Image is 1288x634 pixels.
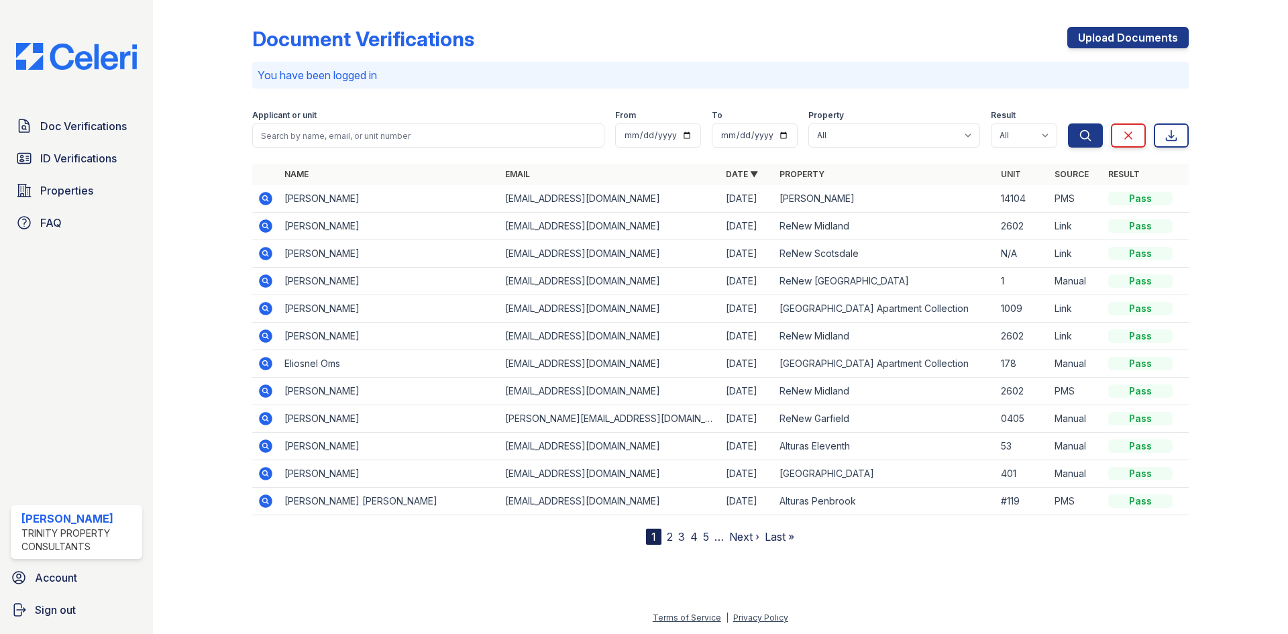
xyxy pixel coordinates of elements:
[252,27,474,51] div: Document Verifications
[1001,169,1021,179] a: Unit
[500,268,720,295] td: [EMAIL_ADDRESS][DOMAIN_NAME]
[615,110,636,121] label: From
[11,113,142,140] a: Doc Verifications
[996,323,1049,350] td: 2602
[1049,433,1103,460] td: Manual
[996,378,1049,405] td: 2602
[252,123,604,148] input: Search by name, email, or unit number
[996,460,1049,488] td: 401
[500,295,720,323] td: [EMAIL_ADDRESS][DOMAIN_NAME]
[1049,460,1103,488] td: Manual
[505,169,530,179] a: Email
[500,350,720,378] td: [EMAIL_ADDRESS][DOMAIN_NAME]
[726,169,758,179] a: Date ▼
[712,110,722,121] label: To
[279,460,500,488] td: [PERSON_NAME]
[996,488,1049,515] td: #119
[765,530,794,543] a: Last »
[279,323,500,350] td: [PERSON_NAME]
[774,295,995,323] td: [GEOGRAPHIC_DATA] Apartment Collection
[1108,384,1173,398] div: Pass
[1108,439,1173,453] div: Pass
[279,213,500,240] td: [PERSON_NAME]
[500,185,720,213] td: [EMAIL_ADDRESS][DOMAIN_NAME]
[774,240,995,268] td: ReNew Scotsdale
[500,378,720,405] td: [EMAIL_ADDRESS][DOMAIN_NAME]
[5,596,148,623] button: Sign out
[279,405,500,433] td: [PERSON_NAME]
[21,527,137,553] div: Trinity Property Consultants
[720,433,774,460] td: [DATE]
[774,405,995,433] td: ReNew Garfield
[284,169,309,179] a: Name
[678,530,685,543] a: 3
[5,564,148,591] a: Account
[1108,467,1173,480] div: Pass
[774,350,995,378] td: [GEOGRAPHIC_DATA] Apartment Collection
[279,185,500,213] td: [PERSON_NAME]
[40,118,127,134] span: Doc Verifications
[774,460,995,488] td: [GEOGRAPHIC_DATA]
[21,511,137,527] div: [PERSON_NAME]
[1049,488,1103,515] td: PMS
[1049,240,1103,268] td: Link
[1108,219,1173,233] div: Pass
[720,295,774,323] td: [DATE]
[35,570,77,586] span: Account
[720,268,774,295] td: [DATE]
[667,530,673,543] a: 2
[500,405,720,433] td: [PERSON_NAME][EMAIL_ADDRESS][DOMAIN_NAME]
[808,110,844,121] label: Property
[1108,329,1173,343] div: Pass
[35,602,76,618] span: Sign out
[774,378,995,405] td: ReNew Midland
[500,213,720,240] td: [EMAIL_ADDRESS][DOMAIN_NAME]
[500,488,720,515] td: [EMAIL_ADDRESS][DOMAIN_NAME]
[720,405,774,433] td: [DATE]
[774,488,995,515] td: Alturas Penbrook
[720,460,774,488] td: [DATE]
[500,460,720,488] td: [EMAIL_ADDRESS][DOMAIN_NAME]
[11,145,142,172] a: ID Verifications
[11,209,142,236] a: FAQ
[500,323,720,350] td: [EMAIL_ADDRESS][DOMAIN_NAME]
[1049,268,1103,295] td: Manual
[996,295,1049,323] td: 1009
[1067,27,1189,48] a: Upload Documents
[996,185,1049,213] td: 14104
[279,240,500,268] td: [PERSON_NAME]
[1049,405,1103,433] td: Manual
[1108,494,1173,508] div: Pass
[726,613,729,623] div: |
[1055,169,1089,179] a: Source
[1108,169,1140,179] a: Result
[646,529,661,545] div: 1
[774,185,995,213] td: [PERSON_NAME]
[774,433,995,460] td: Alturas Eleventh
[690,530,698,543] a: 4
[733,613,788,623] a: Privacy Policy
[1049,185,1103,213] td: PMS
[252,110,317,121] label: Applicant or unit
[729,530,759,543] a: Next ›
[500,433,720,460] td: [EMAIL_ADDRESS][DOMAIN_NAME]
[1108,274,1173,288] div: Pass
[40,215,62,231] span: FAQ
[703,530,709,543] a: 5
[1049,350,1103,378] td: Manual
[714,529,724,545] span: …
[1049,323,1103,350] td: Link
[279,488,500,515] td: [PERSON_NAME] [PERSON_NAME]
[1108,412,1173,425] div: Pass
[279,378,500,405] td: [PERSON_NAME]
[1108,247,1173,260] div: Pass
[1049,213,1103,240] td: Link
[279,295,500,323] td: [PERSON_NAME]
[774,268,995,295] td: ReNew [GEOGRAPHIC_DATA]
[279,350,500,378] td: Eliosnel Oms
[720,378,774,405] td: [DATE]
[1108,357,1173,370] div: Pass
[996,350,1049,378] td: 178
[40,182,93,199] span: Properties
[991,110,1016,121] label: Result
